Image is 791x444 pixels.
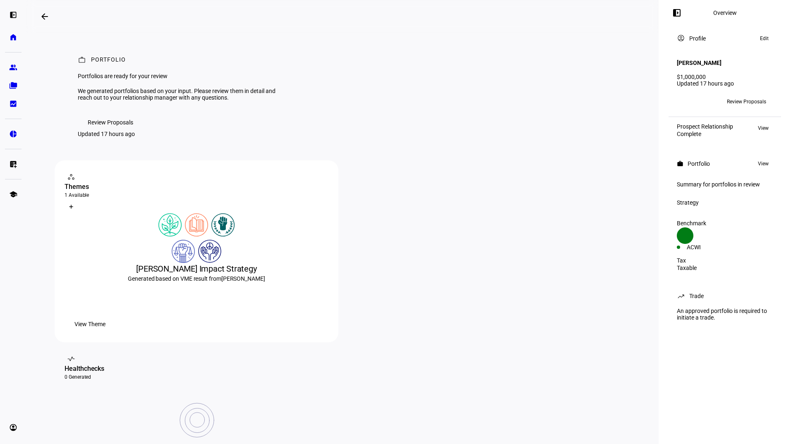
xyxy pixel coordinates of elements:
[677,159,773,169] eth-panel-overview-card-header: Portfolio
[158,213,182,236] img: climateChange.colored.svg
[5,77,22,94] a: folder_copy
[78,56,86,64] mat-icon: work
[65,316,115,332] button: View Theme
[9,100,17,108] eth-mat-symbol: bid_landscape
[754,123,773,133] button: View
[65,182,328,192] div: Themes
[9,11,17,19] eth-mat-symbol: left_panel_open
[65,374,328,380] div: 0 Generated
[754,159,773,169] button: View
[677,257,773,264] div: Tax
[198,240,221,263] img: humanRights.colored.svg
[9,130,17,138] eth-mat-symbol: pie_chart
[67,355,75,363] mat-icon: vital_signs
[67,173,75,181] mat-icon: workspaces
[758,123,769,133] span: View
[680,99,687,105] span: BH
[78,114,143,131] button: Review Proposals
[758,159,769,169] span: View
[677,34,685,42] mat-icon: account_circle
[687,244,725,251] div: ACWI
[688,160,710,167] div: Portfolio
[677,131,733,137] div: Complete
[9,160,17,168] eth-mat-symbol: list_alt_add
[672,304,778,324] div: An approved portfolio is required to initiate a trade.
[677,181,773,188] div: Summary for portfolios in review
[9,63,17,72] eth-mat-symbol: group
[88,114,133,131] span: Review Proposals
[65,263,328,275] div: [PERSON_NAME] Impact Strategy
[727,95,766,108] span: Review Proposals
[677,291,773,301] eth-panel-overview-card-header: Trade
[720,95,773,108] button: Review Proposals
[677,292,685,300] mat-icon: trending_up
[672,8,682,18] mat-icon: left_panel_open
[677,265,773,271] div: Taxable
[689,35,706,42] div: Profile
[91,56,126,64] div: Portfolio
[78,73,281,79] div: Portfolios are ready for your review
[78,131,135,137] div: Updated 17 hours ago
[65,192,328,198] div: 1 Available
[211,213,235,236] img: racialJustice.colored.svg
[760,33,769,43] span: Edit
[74,316,105,332] span: View Theme
[65,364,328,374] div: Healthchecks
[221,275,265,282] span: [PERSON_NAME]
[40,12,50,21] mat-icon: arrow_backwards
[5,95,22,112] a: bid_landscape
[78,88,281,101] div: We generated portfolios based on your input. Please review them in detail and reach out to your r...
[5,29,22,45] a: home
[172,240,195,263] img: democracy.colored.svg
[689,293,704,299] div: Trade
[185,213,208,236] img: education.colored.svg
[677,199,773,206] div: Strategy
[9,81,17,90] eth-mat-symbol: folder_copy
[677,60,721,66] h4: [PERSON_NAME]
[677,33,773,43] eth-panel-overview-card-header: Profile
[9,190,17,198] eth-mat-symbol: school
[677,123,733,130] div: Prospect Relationship
[5,126,22,142] a: pie_chart
[9,33,17,41] eth-mat-symbol: home
[713,10,737,16] div: Overview
[5,59,22,76] a: group
[677,160,683,167] mat-icon: work
[677,74,773,80] div: $1,000,000
[677,80,773,87] div: Updated 17 hours ago
[65,275,328,283] div: Generated based on VME result from
[677,220,773,227] div: Benchmark
[9,423,17,432] eth-mat-symbol: account_circle
[756,33,773,43] button: Edit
